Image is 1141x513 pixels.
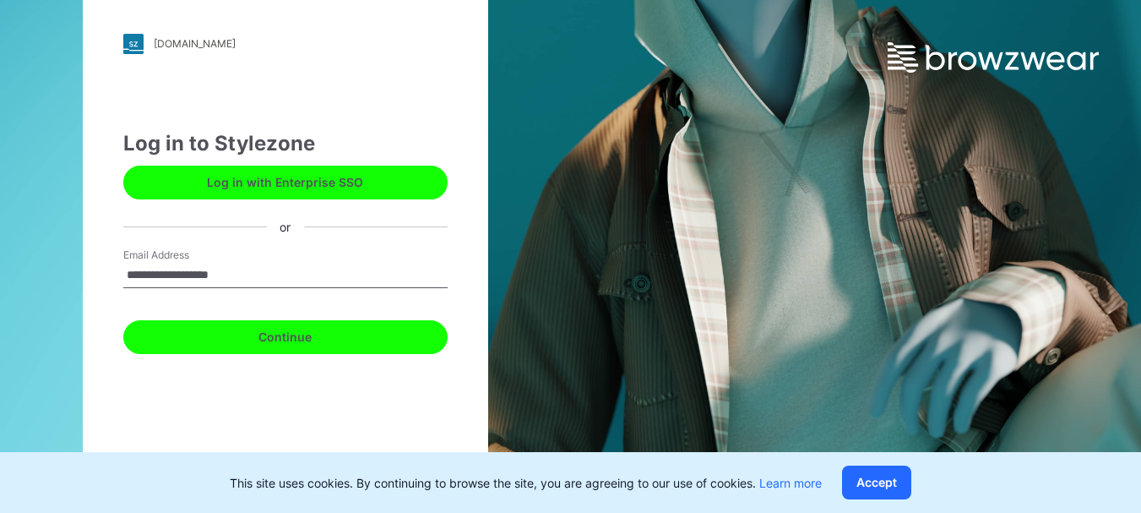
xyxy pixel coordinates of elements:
[154,37,236,50] div: [DOMAIN_NAME]
[842,466,911,499] button: Accept
[123,320,448,354] button: Continue
[123,128,448,159] div: Log in to Stylezone
[230,474,822,492] p: This site uses cookies. By continuing to browse the site, you are agreeing to our use of cookies.
[759,476,822,490] a: Learn more
[123,34,448,54] a: [DOMAIN_NAME]
[123,248,242,263] label: Email Address
[888,42,1099,73] img: browzwear-logo.e42bd6dac1945053ebaf764b6aa21510.svg
[123,166,448,199] button: Log in with Enterprise SSO
[123,34,144,54] img: stylezone-logo.562084cfcfab977791bfbf7441f1a819.svg
[266,218,304,236] div: or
